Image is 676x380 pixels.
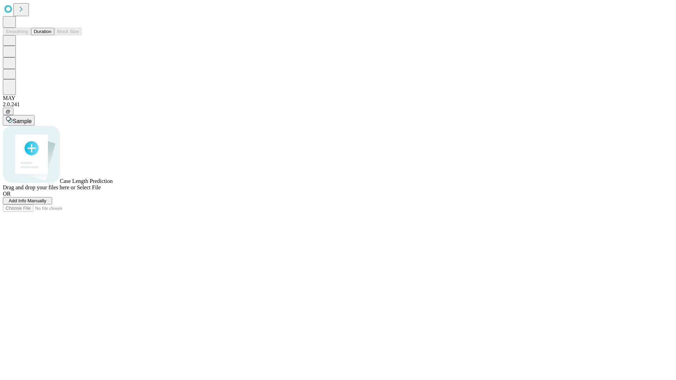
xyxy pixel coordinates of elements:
[54,28,82,35] button: Block Size
[9,198,46,203] span: Add Info Manually
[77,184,101,190] span: Select File
[3,101,673,108] div: 2.0.241
[60,178,113,184] span: Case Length Prediction
[3,197,52,204] button: Add Info Manually
[31,28,54,35] button: Duration
[3,28,31,35] button: Smoothing
[6,109,11,114] span: @
[13,118,32,124] span: Sample
[3,184,75,190] span: Drag and drop your files here or
[3,108,13,115] button: @
[3,95,673,101] div: MAY
[3,191,11,197] span: OR
[3,115,35,126] button: Sample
